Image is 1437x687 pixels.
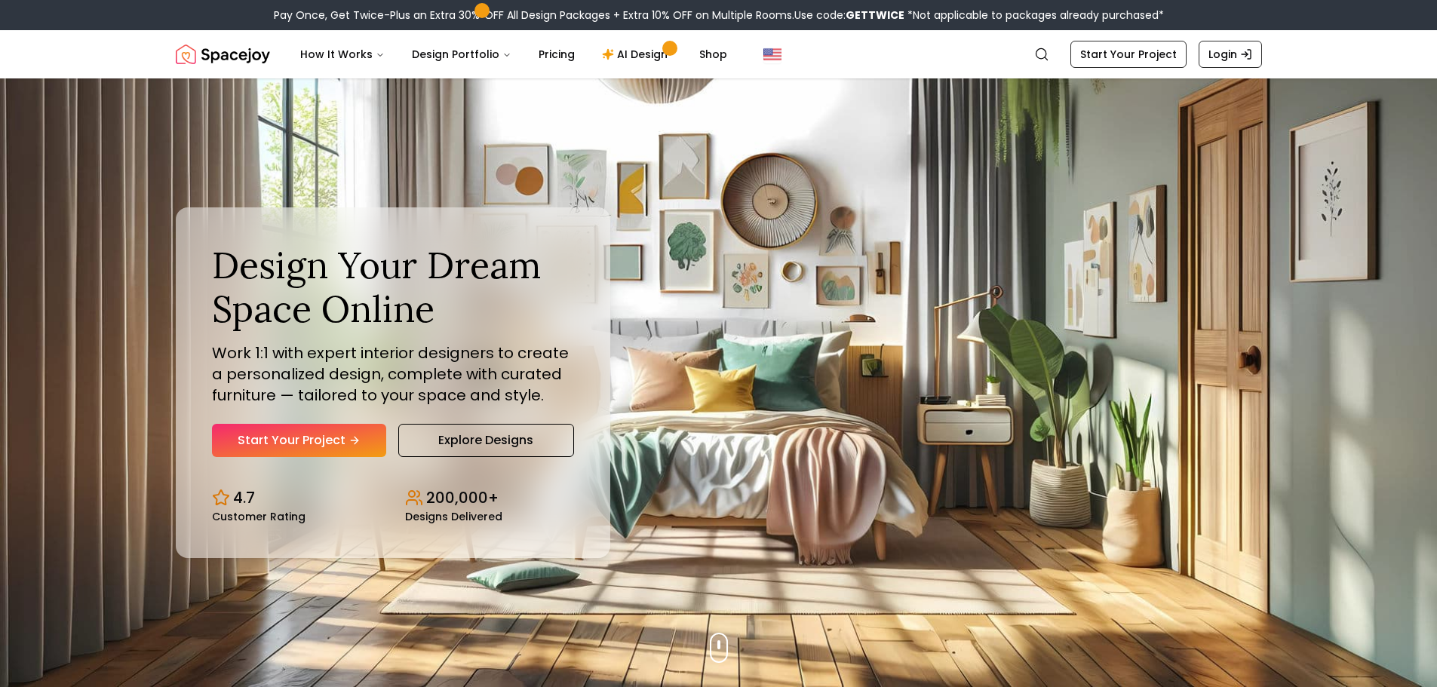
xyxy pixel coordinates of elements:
[212,342,574,406] p: Work 1:1 with expert interior designers to create a personalized design, complete with curated fu...
[398,424,574,457] a: Explore Designs
[426,487,499,508] p: 200,000+
[590,39,684,69] a: AI Design
[1199,41,1262,68] a: Login
[405,511,502,522] small: Designs Delivered
[904,8,1164,23] span: *Not applicable to packages already purchased*
[288,39,397,69] button: How It Works
[274,8,1164,23] div: Pay Once, Get Twice-Plus an Extra 30% OFF All Design Packages + Extra 10% OFF on Multiple Rooms.
[176,39,270,69] a: Spacejoy
[176,39,270,69] img: Spacejoy Logo
[233,487,255,508] p: 4.7
[794,8,904,23] span: Use code:
[176,30,1262,78] nav: Global
[687,39,739,69] a: Shop
[846,8,904,23] b: GETTWICE
[288,39,739,69] nav: Main
[212,244,574,330] h1: Design Your Dream Space Online
[212,475,574,522] div: Design stats
[527,39,587,69] a: Pricing
[1070,41,1187,68] a: Start Your Project
[763,45,781,63] img: United States
[212,424,386,457] a: Start Your Project
[212,511,306,522] small: Customer Rating
[400,39,524,69] button: Design Portfolio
